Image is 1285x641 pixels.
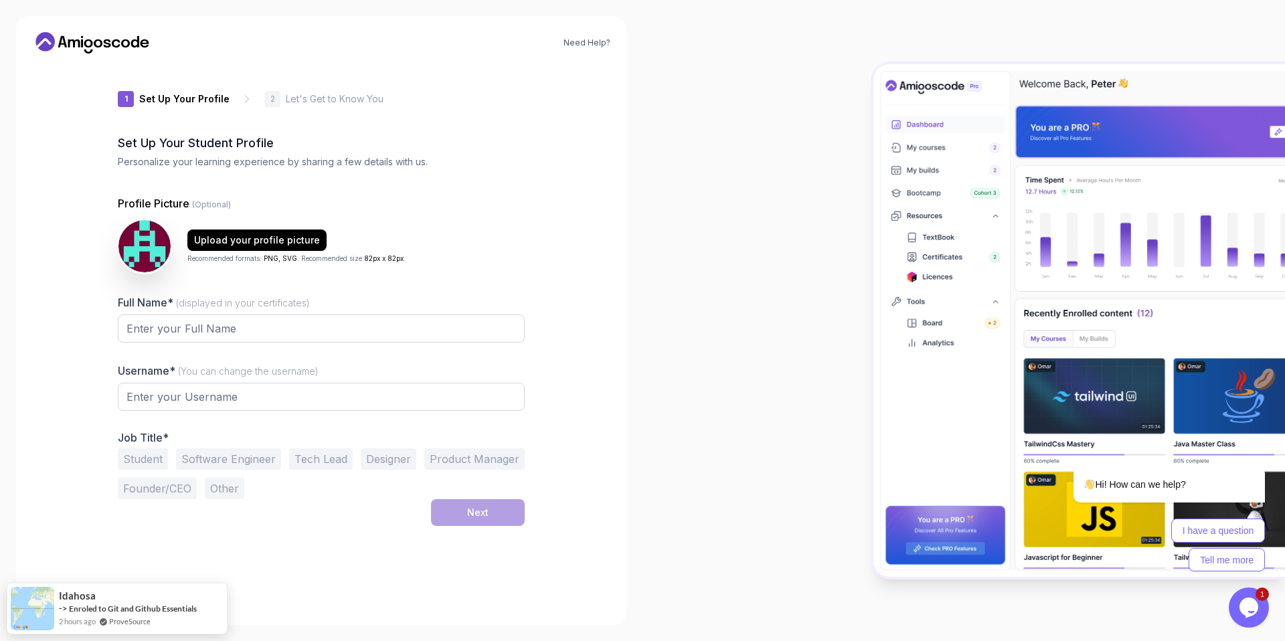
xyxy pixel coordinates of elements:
[467,506,489,519] div: Next
[59,590,96,602] span: Idahosa
[194,234,320,247] div: Upload your profile picture
[873,64,1285,577] img: Amigoscode Dashboard
[118,155,525,169] p: Personalize your learning experience by sharing a few details with us.
[118,478,197,499] button: Founder/CEO
[1229,587,1272,628] iframe: chat widget
[118,448,168,470] button: Student
[264,254,297,262] span: PNG, SVG
[118,134,525,153] h2: Set Up Your Student Profile
[118,296,310,309] label: Full Name*
[286,92,383,106] p: Let's Get to Know You
[176,297,310,308] span: (displayed in your certificates)
[192,199,231,209] span: (Optional)
[187,254,406,264] p: Recommended formats: . Recommended size: .
[176,448,281,470] button: Software Engineer
[124,95,128,103] p: 1
[118,314,525,343] input: Enter your Full Name
[109,616,151,627] a: ProveSource
[1031,361,1272,581] iframe: chat widget
[205,478,244,499] button: Other
[32,32,153,54] a: Home link
[11,587,54,630] img: provesource social proof notification image
[59,616,96,627] span: 2 hours ago
[564,37,610,48] a: Need Help?
[139,92,230,106] p: Set Up Your Profile
[178,365,319,377] span: (You can change the username)
[118,195,525,211] p: Profile Picture
[69,604,197,614] a: Enroled to Git and Github Essentials
[118,364,319,377] label: Username*
[118,220,171,272] img: user profile image
[118,431,525,444] p: Job Title*
[59,603,68,614] span: ->
[431,499,525,526] button: Next
[187,230,327,251] button: Upload your profile picture
[361,448,416,470] button: Designer
[364,254,404,262] span: 82px x 82px
[270,95,275,103] p: 2
[118,383,525,411] input: Enter your Username
[424,448,525,470] button: Product Manager
[289,448,353,470] button: Tech Lead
